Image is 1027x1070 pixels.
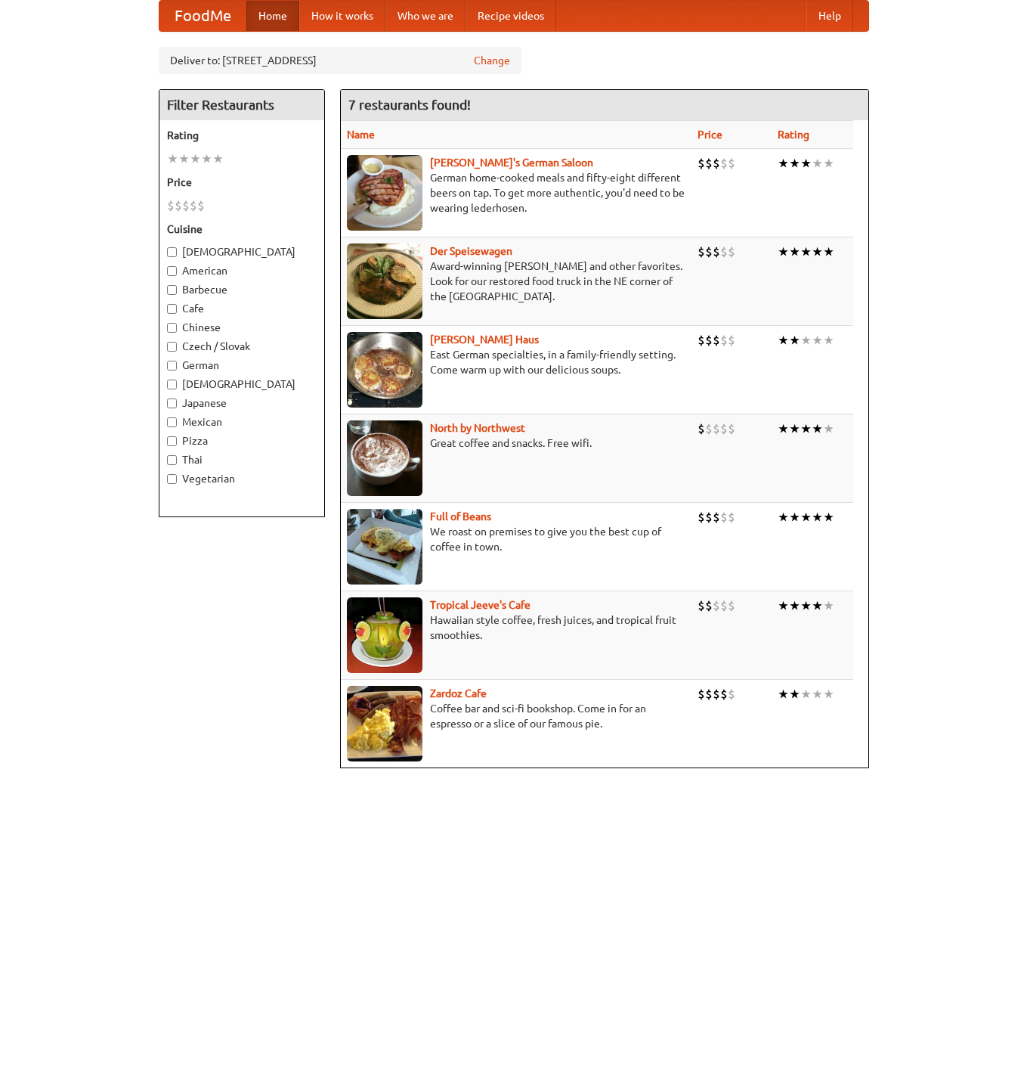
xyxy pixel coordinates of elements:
li: ★ [812,243,823,260]
li: ★ [823,155,834,172]
li: ★ [778,155,789,172]
li: $ [728,686,735,702]
p: Award-winning [PERSON_NAME] and other favorites. Look for our restored food truck in the NE corne... [347,259,685,304]
li: ★ [778,686,789,702]
li: $ [720,509,728,526]
li: $ [197,197,205,214]
li: $ [698,420,705,437]
li: ★ [167,150,178,167]
a: How it works [299,1,385,31]
li: ★ [789,686,800,702]
li: ★ [812,155,823,172]
img: kohlhaus.jpg [347,332,422,408]
li: ★ [789,332,800,349]
a: [PERSON_NAME]'s German Saloon [430,157,593,169]
h5: Price [167,175,317,190]
li: $ [713,509,720,526]
li: $ [190,197,197,214]
li: $ [705,686,713,702]
li: ★ [789,243,800,260]
li: $ [698,597,705,614]
input: [DEMOGRAPHIC_DATA] [167,380,177,389]
label: Japanese [167,395,317,411]
li: $ [713,597,720,614]
img: beans.jpg [347,509,422,585]
h4: Filter Restaurants [159,90,324,120]
li: $ [698,686,705,702]
li: $ [720,420,728,437]
a: Who we are [385,1,466,31]
li: ★ [789,597,800,614]
li: $ [728,243,735,260]
input: German [167,361,177,371]
p: German home-cooked meals and fifty-eight different beers on tap. To get more authentic, you'd nee... [347,170,685,216]
p: We roast on premises to give you the best cup of coffee in town. [347,524,685,554]
li: ★ [190,150,201,167]
li: ★ [800,686,812,702]
li: ★ [800,420,812,437]
li: $ [705,420,713,437]
label: [DEMOGRAPHIC_DATA] [167,244,317,259]
label: Czech / Slovak [167,339,317,354]
li: $ [698,155,705,172]
li: ★ [778,509,789,526]
label: Pizza [167,433,317,448]
li: ★ [778,332,789,349]
li: ★ [812,332,823,349]
li: ★ [178,150,190,167]
li: $ [713,332,720,349]
li: $ [698,332,705,349]
a: Der Speisewagen [430,245,512,257]
li: ★ [823,420,834,437]
p: East German specialties, in a family-friendly setting. Come warm up with our delicious soups. [347,347,685,377]
input: Czech / Slovak [167,342,177,352]
li: $ [705,597,713,614]
li: $ [720,243,728,260]
li: $ [728,509,735,526]
li: $ [705,509,713,526]
li: $ [713,243,720,260]
li: ★ [778,243,789,260]
li: $ [720,597,728,614]
li: $ [720,155,728,172]
li: ★ [823,686,834,702]
li: ★ [823,332,834,349]
li: ★ [201,150,212,167]
a: [PERSON_NAME] Haus [430,333,539,346]
img: north.jpg [347,420,422,496]
li: ★ [823,597,834,614]
img: speisewagen.jpg [347,243,422,319]
input: Vegetarian [167,474,177,484]
a: North by Northwest [430,422,525,434]
li: ★ [789,155,800,172]
a: Tropical Jeeve's Cafe [430,599,531,611]
li: ★ [800,155,812,172]
li: $ [167,197,175,214]
div: Deliver to: [STREET_ADDRESS] [159,47,521,74]
li: $ [720,686,728,702]
a: Zardoz Cafe [430,687,487,699]
a: Recipe videos [466,1,556,31]
p: Great coffee and snacks. Free wifi. [347,436,685,451]
label: Barbecue [167,282,317,297]
li: ★ [789,509,800,526]
label: German [167,358,317,373]
label: American [167,263,317,278]
input: Barbecue [167,285,177,295]
li: $ [698,243,705,260]
li: $ [705,155,713,172]
li: $ [175,197,182,214]
li: $ [728,332,735,349]
p: Coffee bar and sci-fi bookshop. Come in for an espresso or a slice of our famous pie. [347,701,685,731]
img: zardoz.jpg [347,686,422,761]
li: $ [705,243,713,260]
li: $ [728,597,735,614]
li: ★ [778,597,789,614]
li: ★ [800,509,812,526]
a: Price [698,129,722,141]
